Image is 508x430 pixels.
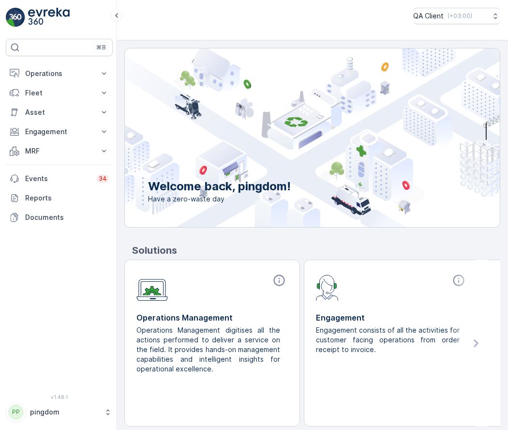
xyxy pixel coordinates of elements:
[6,122,113,141] button: Engagement
[81,48,500,227] img: city illustration
[316,274,339,301] img: module-icon
[316,325,460,354] p: Engagement consists of all the activities for customer facing operations from order receipt to in...
[6,188,113,208] a: Reports
[6,64,113,83] button: Operations
[25,213,109,222] p: Documents
[25,88,93,98] p: Fleet
[6,83,113,103] button: Fleet
[96,44,106,51] p: ⌘B
[6,8,25,27] img: logo
[25,146,93,156] p: MRF
[6,208,113,227] a: Documents
[30,407,99,417] p: pingdom
[25,107,93,117] p: Asset
[25,127,93,137] p: Engagement
[25,193,109,203] p: Reports
[28,8,70,27] img: logo_light-DOdMpM7g.png
[25,174,91,184] p: Events
[25,69,93,78] p: Operations
[148,179,291,194] p: Welcome back, pingdom!
[136,312,288,323] p: Operations Management
[8,404,24,420] div: PP
[132,243,500,258] p: Solutions
[413,11,444,21] p: QA Client
[6,394,113,400] span: v 1.48.1
[448,12,472,20] p: ( +03:00 )
[6,141,113,161] button: MRF
[6,402,113,422] button: PPpingdom
[136,274,168,301] img: module-icon
[99,175,107,183] p: 34
[136,325,280,374] p: Operations Management digitises all the actions performed to deliver a service on the field. It p...
[316,312,467,323] p: Engagement
[6,103,113,122] button: Asset
[6,169,113,188] a: Events34
[148,194,291,204] span: Have a zero-waste day
[413,8,500,24] button: QA Client(+03:00)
